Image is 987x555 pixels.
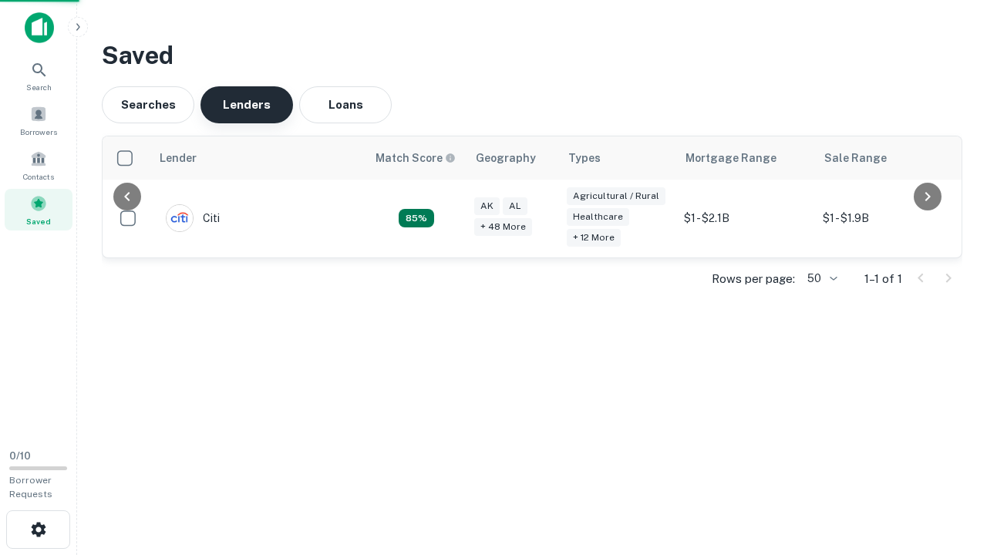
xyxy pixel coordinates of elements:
span: Contacts [23,170,54,183]
img: picture [167,205,193,231]
div: + 12 more [567,229,621,247]
span: Borrower Requests [9,475,52,499]
div: Mortgage Range [686,149,776,167]
a: Search [5,55,72,96]
div: Types [568,149,601,167]
h3: Saved [102,37,962,74]
img: capitalize-icon.png [25,12,54,43]
th: Geography [467,136,559,180]
p: 1–1 of 1 [864,270,902,288]
a: Borrowers [5,99,72,141]
div: Capitalize uses an advanced AI algorithm to match your search with the best lender. The match sco... [376,150,456,166]
h6: Match Score [376,150,453,166]
div: Lender [160,149,197,167]
div: Healthcare [567,208,629,226]
span: Search [26,81,52,93]
th: Types [559,136,676,180]
span: Borrowers [20,126,57,138]
div: + 48 more [474,218,532,236]
button: Searches [102,86,194,123]
div: Agricultural / Rural [567,187,665,205]
th: Sale Range [815,136,954,180]
div: AL [503,197,527,215]
div: Sale Range [824,149,887,167]
th: Lender [150,136,366,180]
div: Geography [476,149,536,167]
button: Lenders [200,86,293,123]
iframe: Chat Widget [910,432,987,506]
div: AK [474,197,500,215]
th: Mortgage Range [676,136,815,180]
div: Capitalize uses an advanced AI algorithm to match your search with the best lender. The match sco... [399,209,434,227]
button: Loans [299,86,392,123]
a: Contacts [5,144,72,186]
td: $1 - $2.1B [676,180,815,257]
p: Rows per page: [712,270,795,288]
div: Citi [166,204,220,232]
th: Capitalize uses an advanced AI algorithm to match your search with the best lender. The match sco... [366,136,467,180]
td: $1 - $1.9B [815,180,954,257]
div: 50 [801,267,840,290]
span: Saved [26,215,51,227]
a: Saved [5,189,72,230]
span: 0 / 10 [9,450,31,462]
